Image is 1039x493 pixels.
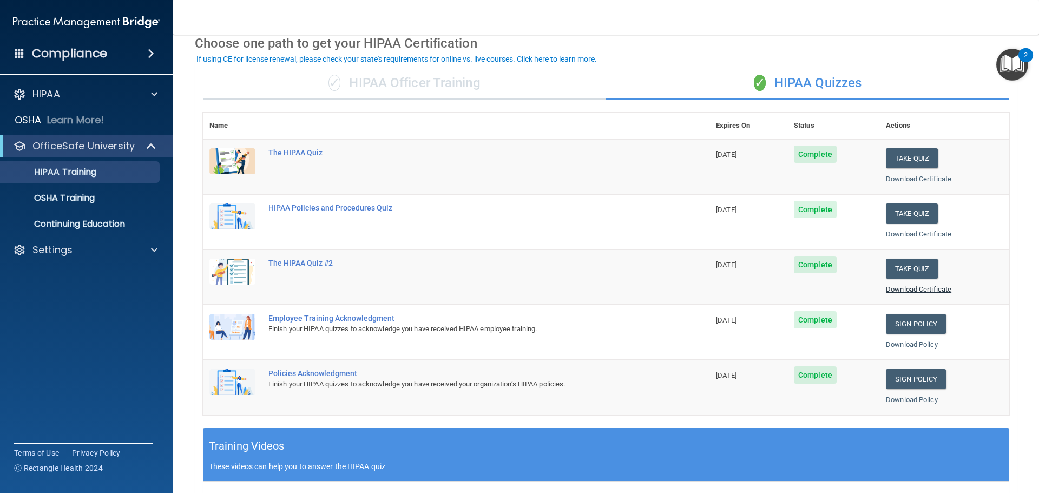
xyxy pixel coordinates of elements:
[209,437,285,456] h5: Training Videos
[13,140,157,153] a: OfficeSafe University
[7,219,155,229] p: Continuing Education
[886,369,946,389] a: Sign Policy
[47,114,104,127] p: Learn More!
[879,113,1009,139] th: Actions
[996,49,1028,81] button: Open Resource Center, 2 new notifications
[32,140,135,153] p: OfficeSafe University
[716,316,736,324] span: [DATE]
[716,261,736,269] span: [DATE]
[716,150,736,159] span: [DATE]
[13,11,160,33] img: PMB logo
[606,67,1009,100] div: HIPAA Quizzes
[195,54,599,64] button: If using CE for license renewal, please check your state's requirements for online vs. live cours...
[7,167,96,178] p: HIPAA Training
[32,244,73,257] p: Settings
[72,448,121,458] a: Privacy Policy
[203,67,606,100] div: HIPAA Officer Training
[268,369,655,378] div: Policies Acknowledgment
[794,201,837,218] span: Complete
[14,448,59,458] a: Terms of Use
[886,259,938,279] button: Take Quiz
[268,323,655,336] div: Finish your HIPAA quizzes to acknowledge you have received HIPAA employee training.
[886,340,938,349] a: Download Policy
[886,203,938,224] button: Take Quiz
[716,206,736,214] span: [DATE]
[196,55,597,63] div: If using CE for license renewal, please check your state's requirements for online vs. live cours...
[203,113,262,139] th: Name
[886,396,938,404] a: Download Policy
[32,88,60,101] p: HIPAA
[15,114,42,127] p: OSHA
[787,113,879,139] th: Status
[716,371,736,379] span: [DATE]
[13,244,157,257] a: Settings
[268,314,655,323] div: Employee Training Acknowledgment
[268,148,655,157] div: The HIPAA Quiz
[886,285,951,293] a: Download Certificate
[14,463,103,474] span: Ⓒ Rectangle Health 2024
[794,311,837,328] span: Complete
[13,88,157,101] a: HIPAA
[886,230,951,238] a: Download Certificate
[268,378,655,391] div: Finish your HIPAA quizzes to acknowledge you have received your organization’s HIPAA policies.
[794,256,837,273] span: Complete
[268,259,655,267] div: The HIPAA Quiz #2
[886,175,951,183] a: Download Certificate
[195,28,1017,59] div: Choose one path to get your HIPAA Certification
[794,366,837,384] span: Complete
[754,75,766,91] span: ✓
[1024,55,1028,69] div: 2
[328,75,340,91] span: ✓
[209,462,1003,471] p: These videos can help you to answer the HIPAA quiz
[794,146,837,163] span: Complete
[709,113,787,139] th: Expires On
[886,314,946,334] a: Sign Policy
[7,193,95,203] p: OSHA Training
[268,203,655,212] div: HIPAA Policies and Procedures Quiz
[32,46,107,61] h4: Compliance
[886,148,938,168] button: Take Quiz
